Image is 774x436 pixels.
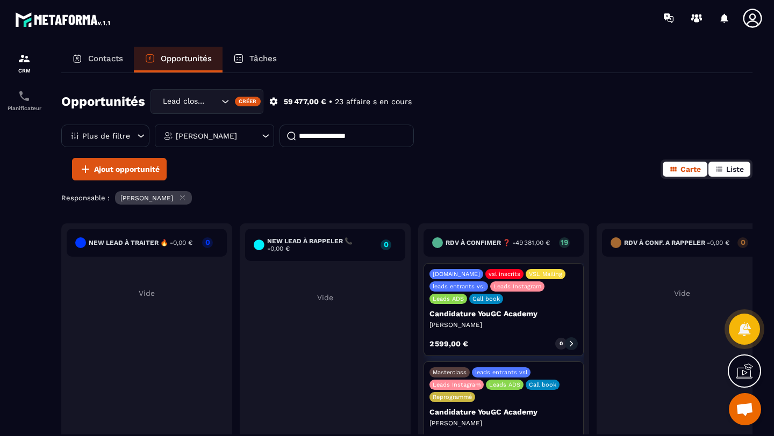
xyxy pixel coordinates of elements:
h6: RDV à confimer ❓ - [446,239,550,246]
p: 19 [559,238,570,246]
p: Planificateur [3,105,46,111]
p: vsl inscrits [489,271,520,278]
p: Call book [529,381,556,388]
img: scheduler [18,90,31,103]
span: Ajout opportunité [94,164,160,175]
button: Carte [663,162,707,177]
p: Plus de filtre [82,132,130,140]
span: Carte [680,165,701,173]
a: Opportunités [134,47,223,72]
p: leads entrants vsl [475,369,527,376]
a: Contacts [61,47,134,72]
span: 0,00 € [710,239,729,246]
button: Ajout opportunité [72,158,167,180]
span: Liste [726,165,744,173]
p: Tâches [249,54,277,63]
p: Responsable : [61,194,110,202]
p: Candidature YouGC Academy [429,309,578,318]
p: Leads ADS [433,295,464,302]
p: 23 affaire s en cours [335,97,412,107]
span: 0,00 € [173,239,192,246]
p: Vide [245,293,405,302]
div: Search for option [150,89,263,114]
p: CRM [3,68,46,74]
p: [PERSON_NAME] [429,321,578,329]
p: Contacts [88,54,123,63]
p: Leads ADS [489,381,520,388]
p: Call book [472,295,500,302]
p: 0 [560,340,563,347]
h6: New lead à traiter 🔥 - [89,239,192,246]
p: • [329,97,332,107]
h6: RDV à conf. A RAPPELER - [624,239,729,246]
img: formation [18,52,31,65]
img: logo [15,10,112,29]
p: Masterclass [433,369,467,376]
p: [PERSON_NAME] [120,194,173,202]
p: Candidature YouGC Academy [429,408,578,416]
a: schedulerschedulerPlanificateur [3,82,46,119]
span: 0,00 € [270,245,290,252]
h2: Opportunités [61,91,145,112]
p: Vide [67,289,227,297]
p: Opportunités [161,54,212,63]
a: Tâches [223,47,288,72]
p: VSL Mailing [529,271,562,278]
span: 49 381,00 € [515,239,550,246]
p: [PERSON_NAME] [176,132,237,140]
p: Leads Instagram [433,381,481,388]
p: 0 [737,238,748,246]
button: Liste [708,162,750,177]
input: Search for option [208,96,219,107]
a: Ouvrir le chat [729,393,761,425]
p: Reprogrammé [433,394,472,401]
p: 2 599,00 € [429,340,468,347]
p: 0 [202,238,213,246]
span: Lead closing [160,96,208,107]
p: [PERSON_NAME] [429,419,578,427]
a: formationformationCRM [3,44,46,82]
p: 0 [381,241,391,248]
p: leads entrants vsl [433,283,485,290]
h6: New lead à RAPPELER 📞 - [267,237,375,252]
div: Créer [235,97,261,106]
p: Vide [602,289,762,297]
p: Leads Instagram [493,283,541,290]
p: [DOMAIN_NAME] [433,271,480,278]
p: 59 477,00 € [284,97,326,107]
